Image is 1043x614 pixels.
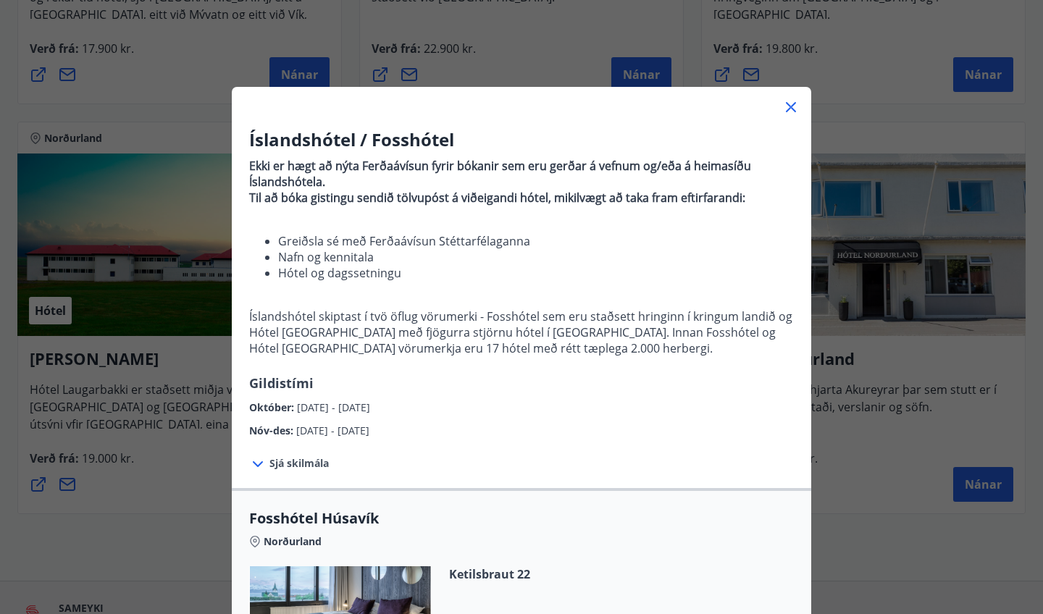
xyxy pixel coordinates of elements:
[249,374,314,392] span: Gildistími
[249,400,297,414] span: Október :
[249,308,794,356] p: Íslandshótel skiptast í tvö öflug vörumerki - Fosshótel sem eru staðsett hringinn í kringum landi...
[249,424,296,437] span: Nóv-des :
[297,400,370,414] span: [DATE] - [DATE]
[249,127,794,152] h3: Íslandshótel / Fosshótel
[264,534,322,549] span: Norðurland
[249,158,751,190] strong: Ekki er hægt að nýta Ferðaávísun fyrir bókanir sem eru gerðar á vefnum og/eða á heimasíðu Íslands...
[278,249,794,265] li: Nafn og kennitala
[278,233,794,249] li: Greiðsla sé með Ferðaávísun Stéttarfélaganna
[296,424,369,437] span: [DATE] - [DATE]
[249,508,794,529] span: Fosshótel Húsavík
[249,190,745,206] strong: Til að bóka gistingu sendið tölvupóst á viðeigandi hótel, mikilvægt að taka fram eftirfarandi:
[278,265,794,281] li: Hótel og dagssetningu
[269,456,329,471] span: Sjá skilmála
[449,566,619,582] span: Ketilsbraut 22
